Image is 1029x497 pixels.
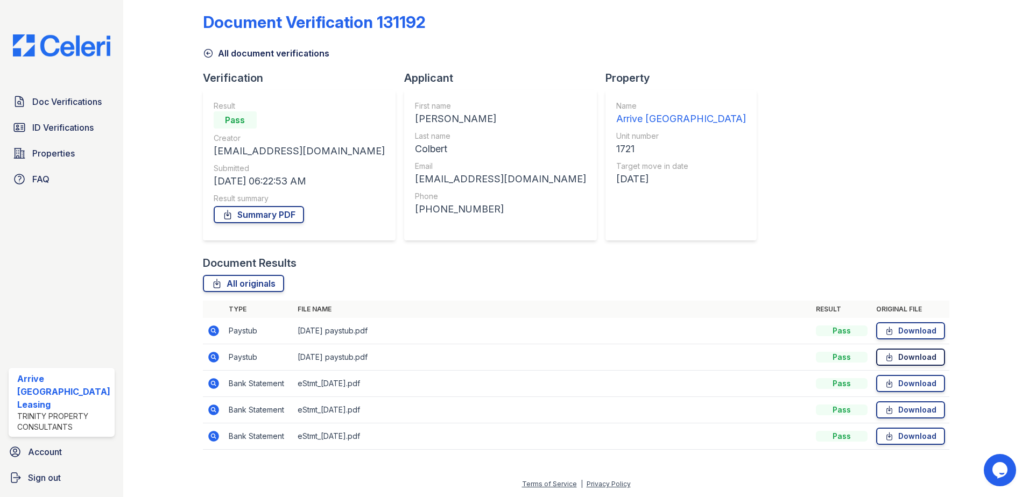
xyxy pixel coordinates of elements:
th: Result [812,301,872,318]
div: Colbert [415,141,586,157]
div: Phone [415,191,586,202]
div: [DATE] 06:22:53 AM [214,174,385,189]
td: Paystub [224,318,293,344]
a: Summary PDF [214,206,304,223]
a: Download [876,322,945,339]
div: Pass [816,378,868,389]
a: ID Verifications [9,117,115,138]
div: [DATE] [616,172,746,187]
div: Email [415,161,586,172]
img: CE_Logo_Blue-a8612792a0a2168367f1c8372b55b34899dd931a85d93a1a3d3e32e68fde9ad4.png [4,34,119,56]
div: Submitted [214,163,385,174]
span: Sign out [28,471,61,484]
div: Name [616,101,746,111]
div: Pass [816,325,868,336]
a: Name Arrive [GEOGRAPHIC_DATA] [616,101,746,126]
div: Pass [816,404,868,415]
div: Verification [203,70,404,86]
a: Account [4,441,119,463]
div: Applicant [404,70,605,86]
a: Download [876,401,945,418]
a: Download [876,375,945,392]
td: Paystub [224,344,293,371]
div: Pass [816,352,868,363]
div: First name [415,101,586,111]
div: Arrive [GEOGRAPHIC_DATA] Leasing [17,372,110,411]
div: [EMAIL_ADDRESS][DOMAIN_NAME] [214,144,385,159]
td: Bank Statement [224,397,293,423]
a: Terms of Service [522,480,577,488]
td: [DATE] paystub.pdf [293,318,812,344]
a: All document verifications [203,47,329,60]
span: Account [28,445,62,458]
div: [PHONE_NUMBER] [415,202,586,217]
div: Pass [214,111,257,129]
div: 1721 [616,141,746,157]
a: Privacy Policy [587,480,631,488]
a: Download [876,428,945,445]
div: Creator [214,133,385,144]
a: Sign out [4,467,119,488]
span: Doc Verifications [32,95,102,108]
div: Pass [816,431,868,442]
div: Unit number [616,131,746,141]
div: [PERSON_NAME] [415,111,586,126]
th: Type [224,301,293,318]
td: Bank Statement [224,371,293,397]
td: Bank Statement [224,423,293,450]
th: File name [293,301,812,318]
iframe: chat widget [984,454,1018,486]
td: eStmt_[DATE].pdf [293,371,812,397]
div: Result [214,101,385,111]
span: Properties [32,147,75,160]
a: Doc Verifications [9,91,115,112]
div: Result summary [214,193,385,204]
div: Arrive [GEOGRAPHIC_DATA] [616,111,746,126]
td: [DATE] paystub.pdf [293,344,812,371]
div: Target move in date [616,161,746,172]
span: FAQ [32,173,50,186]
div: Document Results [203,255,297,271]
a: All originals [203,275,284,292]
a: Properties [9,143,115,164]
div: | [581,480,583,488]
td: eStmt_[DATE].pdf [293,423,812,450]
a: Download [876,349,945,366]
th: Original file [872,301,949,318]
div: Trinity Property Consultants [17,411,110,432]
span: ID Verifications [32,121,94,134]
a: FAQ [9,168,115,190]
div: Property [605,70,765,86]
td: eStmt_[DATE].pdf [293,397,812,423]
div: [EMAIL_ADDRESS][DOMAIN_NAME] [415,172,586,187]
div: Last name [415,131,586,141]
div: Document Verification 131192 [203,12,426,32]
